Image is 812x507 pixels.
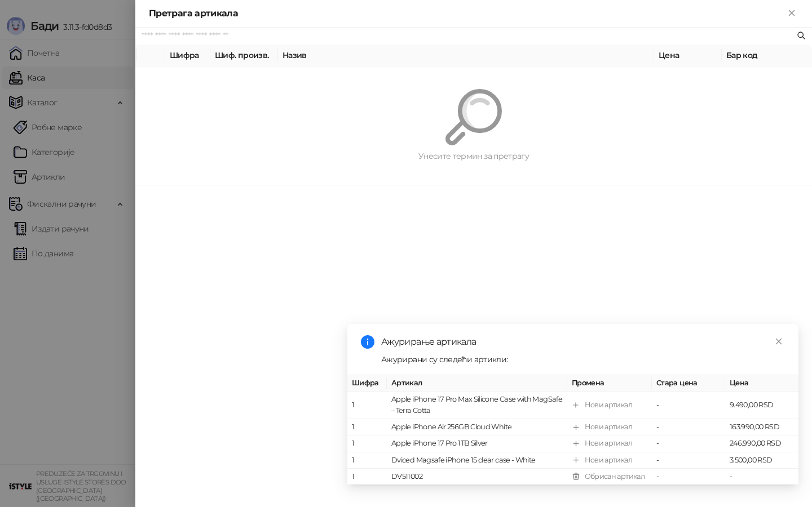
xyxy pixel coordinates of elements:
td: 1 [347,420,387,436]
td: Apple iPhone 17 Pro Max Silicone Case with MagSafe – Terra Cotta [387,392,567,419]
td: 3.500,00 RSD [725,452,798,469]
div: Претрага артикала [149,7,785,20]
td: Apple iPhone Air 256GB Cloud White [387,420,567,436]
span: close [775,337,783,345]
div: Унесите термин за претрагу [162,150,785,162]
th: Стара цена [652,375,725,392]
div: Нови артикал [585,455,632,466]
th: Шиф. произв. [210,45,278,66]
th: Артикал [387,375,567,392]
th: Шифра [165,45,210,66]
td: 1 [347,392,387,419]
th: Бар код [722,45,812,66]
div: Нови артикал [585,399,632,411]
td: - [652,452,725,469]
td: Dviced Magsafe iPhone 15 clear case - White [387,452,567,469]
td: 9.490,00 RSD [725,392,798,419]
div: Ажурирање артикала [381,335,785,349]
td: DV511002 [387,469,567,485]
th: Цена [725,375,798,392]
td: - [652,436,725,452]
td: 1 [347,436,387,452]
button: Close [785,7,798,20]
div: Ажурирани су следећи артикли: [381,353,785,366]
td: Apple iPhone 17 Pro 1TB Silver [387,436,567,452]
th: Цена [654,45,722,66]
div: Нови артикал [585,438,632,450]
span: info-circle [361,335,374,349]
div: Нови артикал [585,422,632,433]
td: - [652,392,725,419]
td: - [725,469,798,485]
td: 1 [347,469,387,485]
th: Промена [567,375,652,392]
th: Шифра [347,375,387,392]
td: - [652,469,725,485]
td: 246.990,00 RSD [725,436,798,452]
td: 163.990,00 RSD [725,420,798,436]
th: Назив [278,45,654,66]
div: Обрисан артикал [585,471,645,482]
td: - [652,420,725,436]
a: Close [773,335,785,348]
td: 1 [347,452,387,469]
img: Претрага [445,89,502,145]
